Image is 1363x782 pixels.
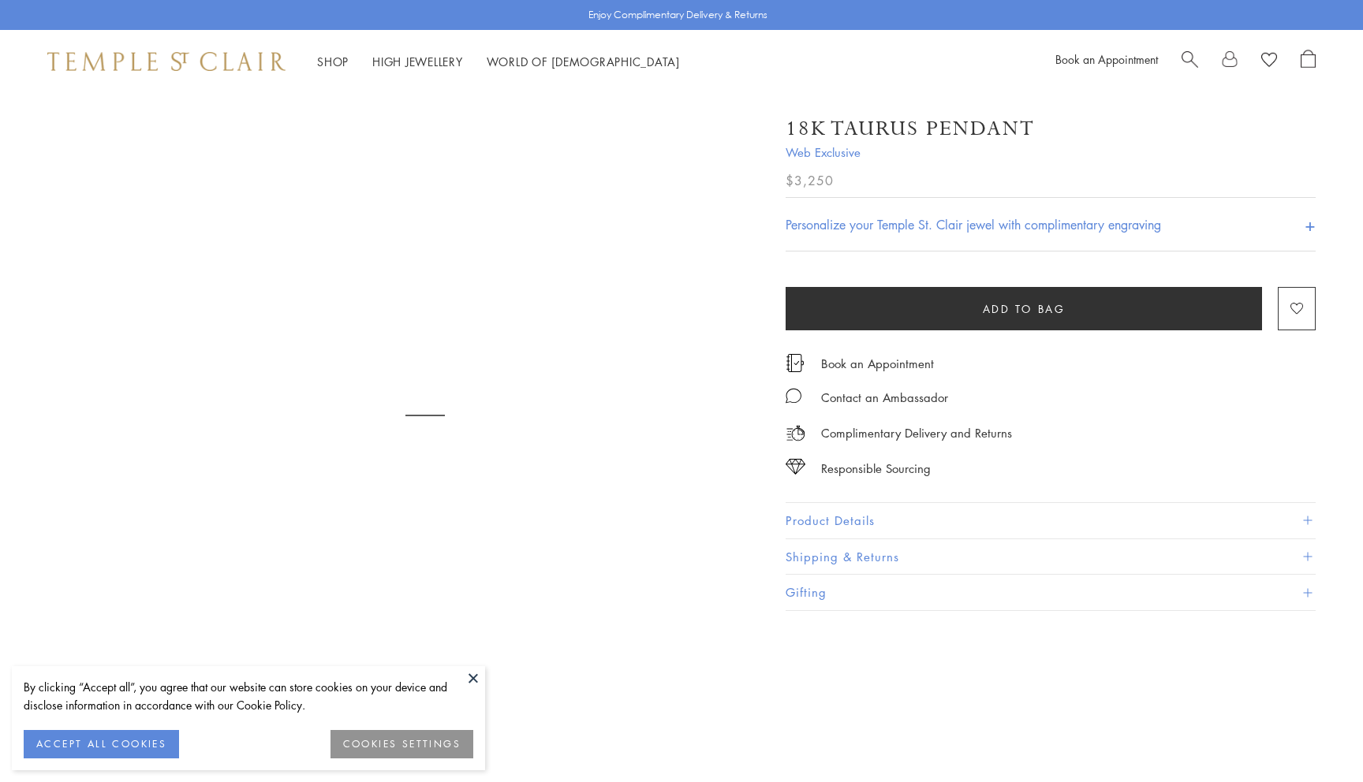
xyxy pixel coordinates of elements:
[372,54,463,69] a: High JewelleryHigh Jewellery
[821,388,948,408] div: Contact an Ambassador
[786,215,1161,234] h4: Personalize your Temple St. Clair jewel with complimentary engraving
[786,575,1316,610] button: Gifting
[786,459,805,475] img: icon_sourcing.svg
[983,300,1066,318] span: Add to bag
[786,143,1316,162] span: Web Exclusive
[1182,50,1198,73] a: Search
[821,459,931,479] div: Responsible Sourcing
[1305,210,1316,239] h4: +
[786,423,805,443] img: icon_delivery.svg
[487,54,680,69] a: World of [DEMOGRAPHIC_DATA]World of [DEMOGRAPHIC_DATA]
[786,115,1035,143] h1: 18K Taurus Pendant
[786,354,805,372] img: icon_appointment.svg
[786,287,1262,330] button: Add to bag
[821,423,1012,443] p: Complimentary Delivery and Returns
[786,503,1316,538] button: Product Details
[47,52,286,71] img: Temple St. Clair
[588,7,767,23] p: Enjoy Complimentary Delivery & Returns
[1284,708,1347,766] iframe: Gorgias live chat messenger
[821,355,934,372] a: Book an Appointment
[786,170,834,191] span: $3,250
[317,54,349,69] a: ShopShop
[786,539,1316,575] button: Shipping & Returns
[24,678,473,714] div: By clicking “Accept all”, you agree that our website can store cookies on your device and disclos...
[786,388,801,404] img: MessageIcon-01_2.svg
[330,730,473,758] button: COOKIES SETTINGS
[1301,50,1316,73] a: Open Shopping Bag
[24,730,179,758] button: ACCEPT ALL COOKIES
[317,52,680,72] nav: Main navigation
[1261,50,1277,73] a: View Wishlist
[1055,51,1158,67] a: Book an Appointment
